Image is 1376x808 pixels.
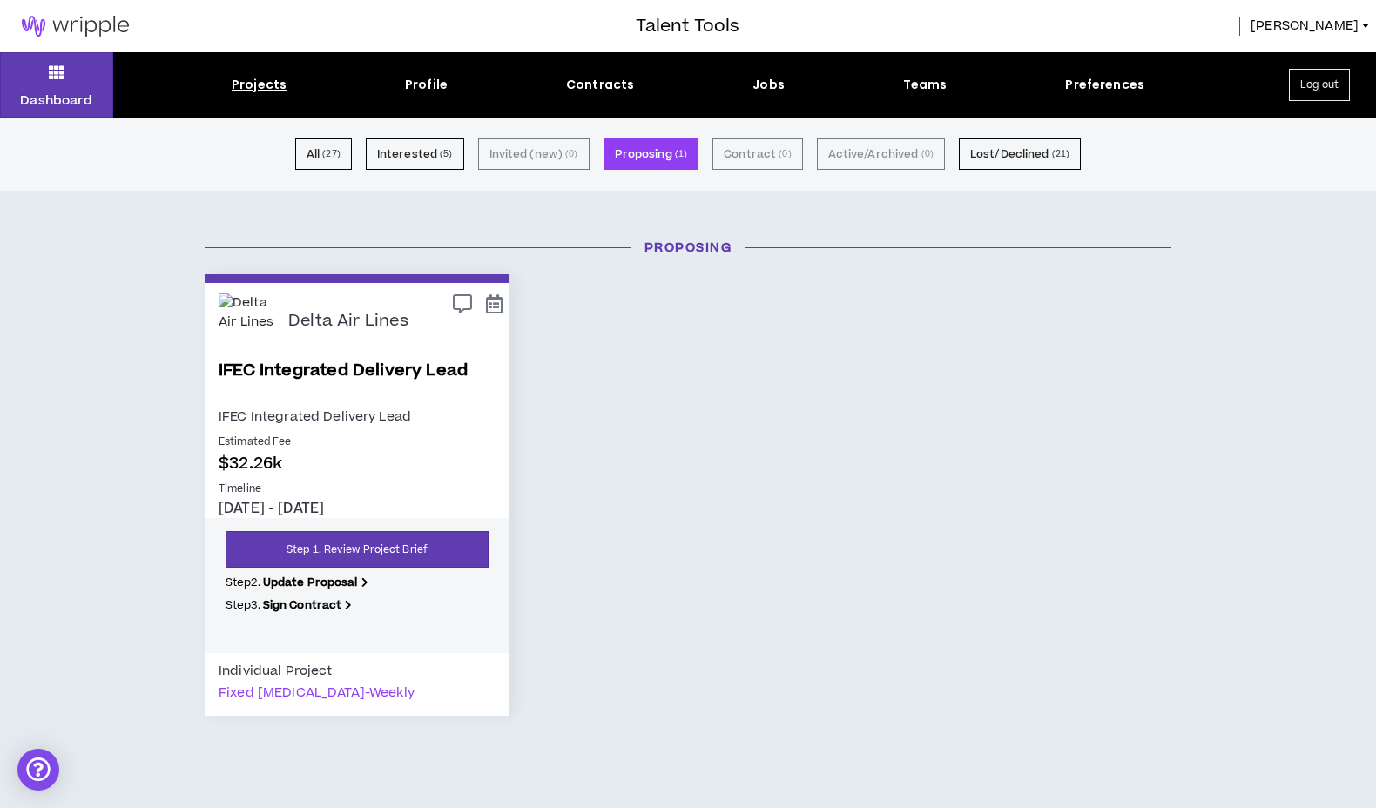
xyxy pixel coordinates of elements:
div: Fixed [MEDICAL_DATA] [219,682,415,704]
span: - weekly [365,683,415,702]
button: Active/Archived (0) [817,138,945,170]
img: Delta Air Lines [219,293,275,350]
small: ( 0 ) [779,146,791,162]
button: Proposing (1) [604,138,699,170]
small: ( 27 ) [322,146,341,162]
div: Individual Project [219,660,333,682]
button: Invited (new) (0) [478,138,590,170]
small: ( 1 ) [675,146,687,162]
h3: Talent Tools [636,13,739,39]
small: ( 0 ) [565,146,577,162]
p: Delta Air Lines [288,312,408,332]
div: Teams [903,76,948,94]
p: Step 3 . [226,597,489,613]
button: Lost/Declined (21) [959,138,1081,170]
div: Profile [405,76,448,94]
small: ( 5 ) [440,146,452,162]
div: Preferences [1065,76,1144,94]
p: Step 2 . [226,575,489,590]
p: IFEC Integrated Delivery Lead [219,406,496,428]
div: Open Intercom Messenger [17,749,59,791]
a: IFEC Integrated Delivery Lead [219,359,496,406]
p: $32.26k [219,452,496,475]
p: Timeline [219,481,496,497]
span: [PERSON_NAME] [1251,17,1359,36]
a: Step 1. Review Project Brief [226,531,489,568]
button: All (27) [295,138,352,170]
p: [DATE] - [DATE] [219,499,496,518]
h3: Proposing [192,239,1184,257]
button: Log out [1289,69,1350,101]
div: Jobs [752,76,785,94]
button: Contract (0) [712,138,802,170]
small: ( 0 ) [921,146,934,162]
small: ( 21 ) [1052,146,1070,162]
button: Interested (5) [366,138,464,170]
b: Update Proposal [263,575,358,590]
b: Sign Contract [263,597,342,613]
p: Estimated Fee [219,434,496,450]
p: Dashboard [20,91,92,110]
div: Contracts [566,76,634,94]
